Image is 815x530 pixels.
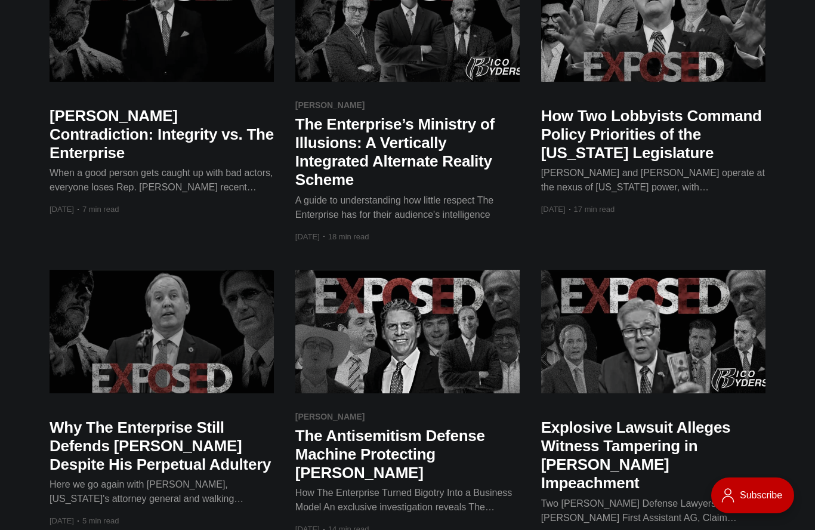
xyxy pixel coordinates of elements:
[50,107,274,163] h2: [PERSON_NAME] Contradiction: Integrity vs. The Enterprise
[541,107,765,163] h2: How Two Lobbyists Command Policy Priorities of the [US_STATE] Legislature
[541,202,566,217] time: [DATE]
[295,101,365,109] span: [PERSON_NAME]
[295,270,520,393] img: The Antisemitism Defense Machine Protecting Bo French
[50,412,274,507] a: Why The Enterprise Still Defends [PERSON_NAME] Despite His Perpetual Adultery Here we go again wi...
[295,486,520,514] div: How The Enterprise Turned Bigotry Into a Business Model An exclusive investigation reveals The En...
[78,513,119,529] span: 5 min read
[541,418,765,493] h2: Explosive Lawsuit Alleges Witness Tampering in [PERSON_NAME] Impeachment
[569,202,615,217] span: 17 min read
[701,472,815,530] iframe: portal-trigger
[541,270,765,393] img: Explosive Lawsuit Alleges Witness Tampering in Paxton Impeachment
[295,193,520,222] div: A guide to understanding how little respect The Enterprise has for their audience's intelligence
[50,166,274,195] div: When a good person gets caught up with bad actors, everyone loses Rep. [PERSON_NAME] recent state...
[50,477,274,506] div: Here we go again with [PERSON_NAME], [US_STATE]'s attorney general and walking advertisement for ...
[295,101,520,222] a: [PERSON_NAME] The Enterprise’s Ministry of Illusions: A Vertically Integrated Alternate Reality S...
[295,412,520,515] a: [PERSON_NAME] The Antisemitism Defense Machine Protecting [PERSON_NAME] How The Enterprise Turned...
[541,101,765,195] a: How Two Lobbyists Command Policy Priorities of the [US_STATE] Legislature [PERSON_NAME] and [PERS...
[541,497,765,525] div: Two [PERSON_NAME] Defense Lawyers [PERSON_NAME] First Assistant AG, Claim "Blackmail Scheme" and ...
[50,202,74,217] time: [DATE]
[295,412,365,421] span: [PERSON_NAME]
[295,427,520,483] h2: The Antisemitism Defense Machine Protecting [PERSON_NAME]
[295,229,320,245] time: [DATE]
[50,418,274,474] h2: Why The Enterprise Still Defends [PERSON_NAME] Despite His Perpetual Adultery
[50,101,274,195] a: [PERSON_NAME] Contradiction: Integrity vs. The Enterprise When a good person gets caught up with ...
[50,513,74,529] time: [DATE]
[541,166,765,195] div: [PERSON_NAME] and [PERSON_NAME] operate at the nexus of [US_STATE] power, with [PERSON_NAME] serv...
[295,115,520,190] h2: The Enterprise’s Ministry of Illusions: A Vertically Integrated Alternate Reality Scheme
[541,412,765,525] a: Explosive Lawsuit Alleges Witness Tampering in [PERSON_NAME] Impeachment Two [PERSON_NAME] Defens...
[50,270,274,393] img: Why The Enterprise Still Defends Ken Paxton Despite His Perpetual Adultery
[323,229,369,245] span: 18 min read
[78,202,119,217] span: 7 min read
